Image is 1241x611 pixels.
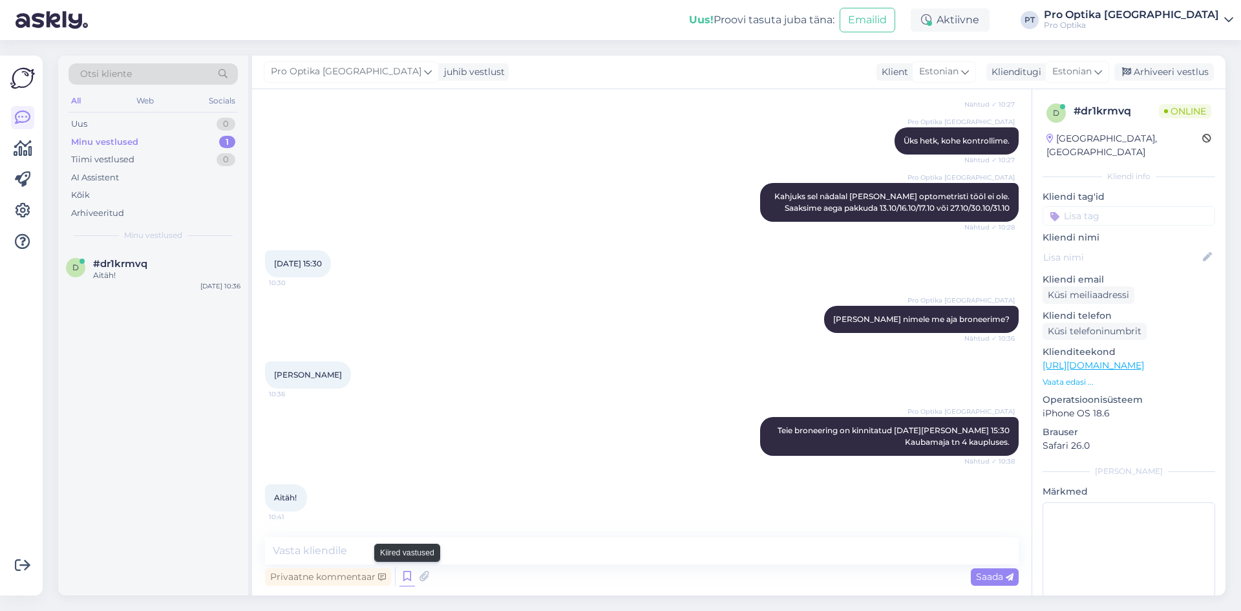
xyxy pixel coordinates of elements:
[1043,309,1215,323] p: Kliendi telefon
[1043,273,1215,286] p: Kliendi email
[71,118,87,131] div: Uus
[774,191,1012,213] span: Kahjuks sel nädalal [PERSON_NAME] optometristi tööl ei ole. Saaksime aega pakkuda 13.10/16.10/17....
[1043,206,1215,226] input: Lisa tag
[69,92,83,109] div: All
[274,370,342,380] span: [PERSON_NAME]
[1043,407,1215,420] p: iPhone OS 18.6
[907,295,1015,305] span: Pro Optika [GEOGRAPHIC_DATA]
[840,8,895,32] button: Emailid
[689,12,834,28] div: Proovi tasuta juba täna:
[907,173,1015,182] span: Pro Optika [GEOGRAPHIC_DATA]
[71,207,124,220] div: Arhiveeritud
[269,512,317,522] span: 10:41
[269,389,317,399] span: 10:36
[907,117,1015,127] span: Pro Optika [GEOGRAPHIC_DATA]
[1021,11,1039,29] div: PT
[907,407,1015,416] span: Pro Optika [GEOGRAPHIC_DATA]
[1044,10,1219,20] div: Pro Optika [GEOGRAPHIC_DATA]
[964,334,1015,343] span: Nähtud ✓ 10:36
[964,222,1015,232] span: Nähtud ✓ 10:28
[1043,286,1134,304] div: Küsi meiliaadressi
[1043,466,1215,477] div: [PERSON_NAME]
[1114,63,1214,81] div: Arhiveeri vestlus
[1043,345,1215,359] p: Klienditeekond
[689,14,714,26] b: Uus!
[217,153,235,166] div: 0
[265,568,391,586] div: Privaatne kommentaar
[1043,376,1215,388] p: Vaata edasi ...
[200,281,240,291] div: [DATE] 10:36
[1044,20,1219,30] div: Pro Optika
[904,136,1010,145] span: Üks hetk, kohe kontrollime.
[93,270,240,281] div: Aitäh!
[1043,171,1215,182] div: Kliendi info
[1043,439,1215,453] p: Safari 26.0
[1052,65,1092,79] span: Estonian
[986,65,1041,79] div: Klienditugi
[274,259,322,268] span: [DATE] 15:30
[964,100,1015,109] span: Nähtud ✓ 10:27
[919,65,959,79] span: Estonian
[124,230,182,241] span: Minu vestlused
[964,155,1015,165] span: Nähtud ✓ 10:27
[1053,108,1059,118] span: d
[72,263,79,272] span: d
[1159,104,1211,118] span: Online
[1046,132,1202,159] div: [GEOGRAPHIC_DATA], [GEOGRAPHIC_DATA]
[833,314,1010,324] span: [PERSON_NAME] nimele me aja broneerime?
[1043,425,1215,439] p: Brauser
[217,118,235,131] div: 0
[380,547,434,559] small: Kiired vastused
[911,8,990,32] div: Aktiivne
[1043,393,1215,407] p: Operatsioonisüsteem
[1043,190,1215,204] p: Kliendi tag'id
[93,258,147,270] span: #dr1krmvq
[1043,359,1144,371] a: [URL][DOMAIN_NAME]
[1044,10,1233,30] a: Pro Optika [GEOGRAPHIC_DATA]Pro Optika
[269,278,317,288] span: 10:30
[976,571,1013,583] span: Saada
[964,456,1015,466] span: Nähtud ✓ 10:38
[778,425,1012,447] span: Teie broneering on kinnitatud [DATE][PERSON_NAME] 15:30 Kaubamaja tn 4 kaupluses.
[71,153,134,166] div: Tiimi vestlused
[1043,323,1147,340] div: Küsi telefoninumbrit
[71,171,119,184] div: AI Assistent
[1043,231,1215,244] p: Kliendi nimi
[271,65,421,79] span: Pro Optika [GEOGRAPHIC_DATA]
[1074,103,1159,119] div: # dr1krmvq
[876,65,908,79] div: Klient
[71,136,138,149] div: Minu vestlused
[1043,250,1200,264] input: Lisa nimi
[206,92,238,109] div: Socials
[80,67,132,81] span: Otsi kliente
[10,66,35,91] img: Askly Logo
[71,189,90,202] div: Kõik
[274,493,297,502] span: Aitäh!
[219,136,235,149] div: 1
[1043,485,1215,498] p: Märkmed
[439,65,505,79] div: juhib vestlust
[134,92,156,109] div: Web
